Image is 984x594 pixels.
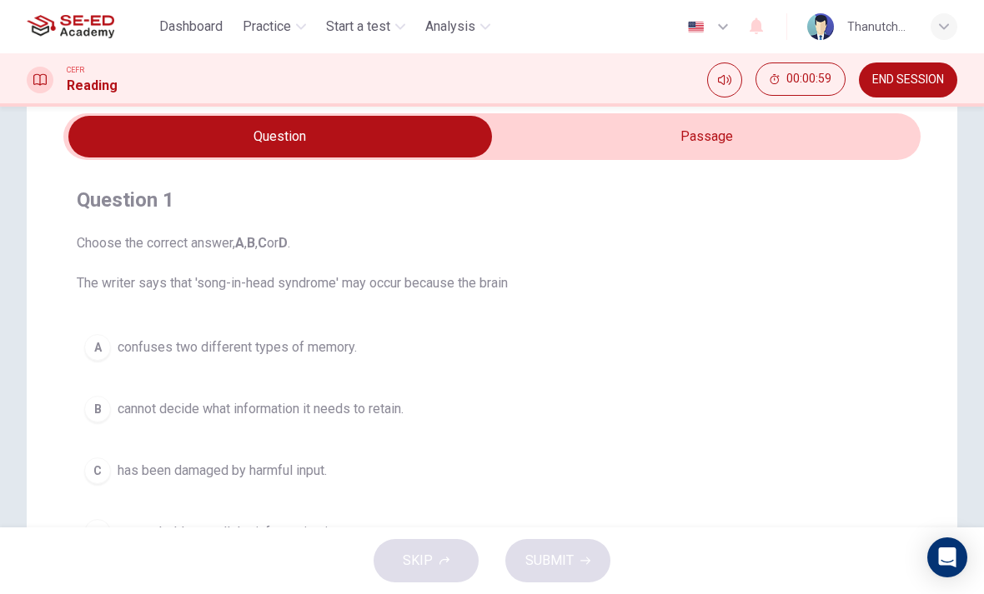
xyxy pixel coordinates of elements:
[84,334,111,361] div: A
[707,62,742,97] div: Mute
[118,522,401,542] span: cannot hold onto all the information it processes.
[859,62,957,97] button: END SESSION
[118,337,357,357] span: confuses two different types of memory.
[27,10,114,43] img: SE-ED Academy logo
[118,461,327,481] span: has been damaged by harmful input.
[77,450,907,492] button: Chas been damaged by harmful input.
[77,187,907,213] h4: Question 1
[425,17,475,37] span: Analysis
[159,17,223,37] span: Dashboard
[67,76,118,96] h1: Reading
[872,73,944,87] span: END SESSION
[685,21,706,33] img: en
[77,233,907,293] span: Choose the correct answer, , , or . The writer says that 'song-in-head syndrome' may occur becaus...
[319,12,412,42] button: Start a test
[786,72,831,86] span: 00:00:59
[258,235,267,251] b: C
[77,327,907,368] button: Aconfuses two different types of memory.
[235,235,244,251] b: A
[67,64,84,76] span: CEFR
[419,12,497,42] button: Analysis
[847,17,911,37] div: Thanutchaphon Butdee
[84,519,111,546] div: D
[326,17,390,37] span: Start a test
[243,17,291,37] span: Practice
[153,12,229,42] button: Dashboard
[84,396,111,422] div: B
[84,457,111,484] div: C
[236,12,313,42] button: Practice
[27,10,153,43] a: SE-ED Academy logo
[247,235,255,251] b: B
[756,62,846,97] div: Hide
[756,62,846,96] button: 00:00:59
[77,388,907,430] button: Bcannot decide what information it needs to retain.
[807,13,834,40] img: Profile picture
[77,512,907,553] button: Dcannot hold onto all the information it processes.
[118,399,404,419] span: cannot decide what information it needs to retain.
[279,235,288,251] b: D
[927,537,967,577] div: Open Intercom Messenger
